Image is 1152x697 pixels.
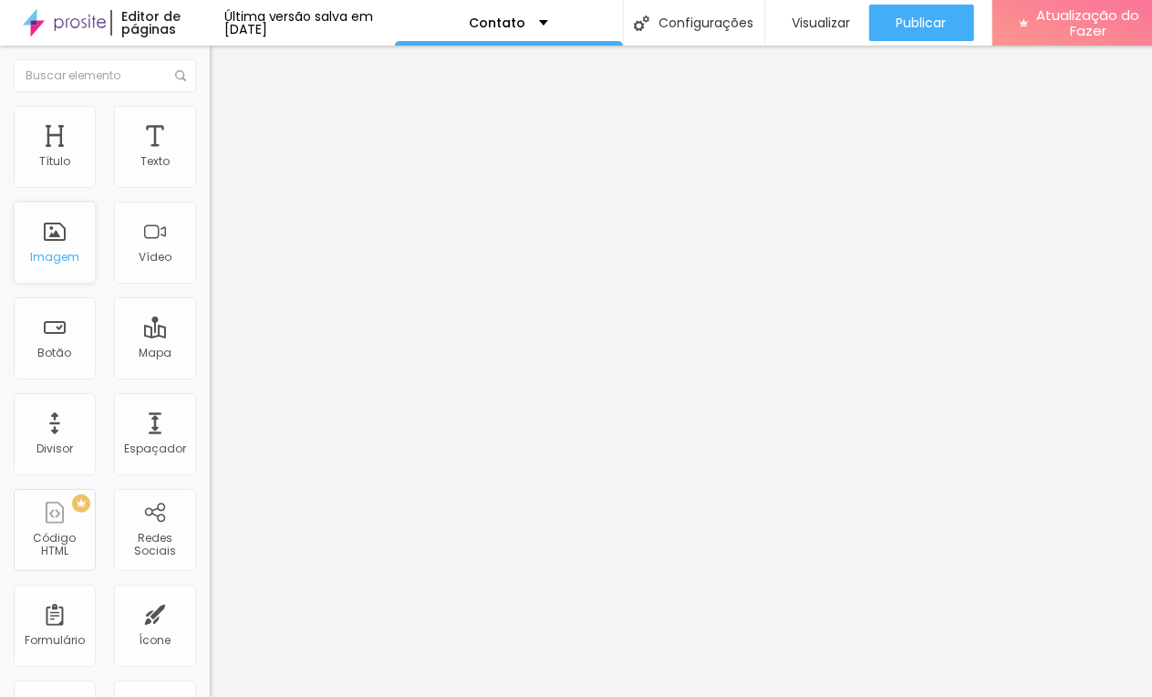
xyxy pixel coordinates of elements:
font: Título [39,153,70,169]
font: Código HTML [34,530,77,558]
font: Visualizar [793,14,851,32]
font: Botão [38,345,72,360]
font: Divisor [36,441,73,456]
font: Formulário [25,632,85,648]
font: Publicar [897,14,947,32]
img: Ícone [634,16,649,31]
font: Vídeo [139,249,171,265]
input: Buscar elemento [14,59,196,92]
font: Espaçador [124,441,186,456]
font: Editor de páginas [121,7,181,38]
font: Ícone [140,632,171,648]
img: Ícone [175,70,186,81]
button: Publicar [869,5,974,41]
font: Mapa [139,345,171,360]
font: Última versão salva em [DATE] [224,7,374,38]
button: Visualizar [765,5,869,41]
font: Configurações [659,14,753,32]
font: Redes Sociais [134,530,176,558]
font: Atualização do Fazer [1036,5,1139,40]
font: Imagem [30,249,79,265]
font: Texto [140,153,170,169]
font: Contato [469,14,525,32]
